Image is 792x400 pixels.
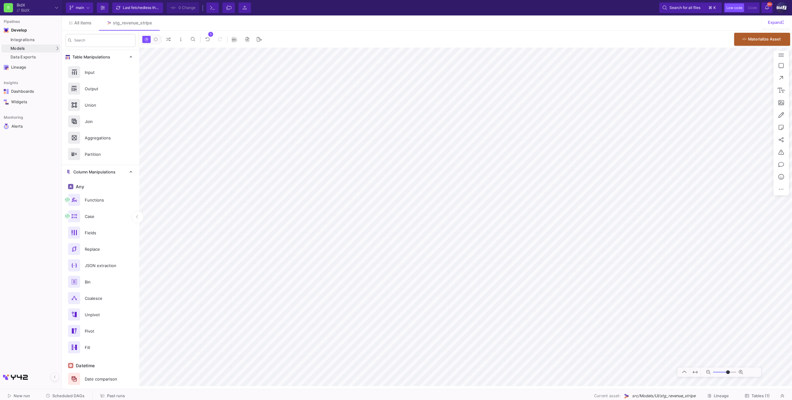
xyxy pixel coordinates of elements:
[11,55,58,60] div: Data Exports
[11,46,25,51] span: Models
[11,89,51,94] div: Dashboards
[2,36,60,44] a: Integrations
[4,89,9,94] img: Navigation icon
[2,97,60,107] a: Navigation iconWidgets
[81,150,124,159] div: Partition
[81,212,124,221] div: Case
[746,3,759,12] button: Code
[144,5,183,10] span: less than a minute ago
[62,339,139,355] button: Fill
[62,323,139,339] button: Pivot
[62,64,139,165] div: Table Manipulations
[4,3,13,12] div: B
[75,184,84,189] span: Any
[113,20,152,25] div: stg_revenue_stripe
[748,37,781,41] span: Materialize Asset
[66,2,93,13] button: main
[776,2,787,13] img: 1IDUGFrSweyeo45uyh2jXsnqWiPQJzzjPFKQggbj.png
[81,133,124,143] div: Aggregations
[71,170,115,175] span: Column Manipulations
[123,3,160,12] div: Last fetched
[726,6,742,10] span: Low code
[62,257,139,274] button: JSON extraction
[62,241,139,257] button: Replace
[2,25,60,35] mat-expansion-panel-header: Navigation iconDevelop
[81,277,124,287] div: Bin
[62,113,139,130] button: Join
[81,261,124,270] div: JSON extraction
[81,228,124,237] div: Fields
[2,87,60,96] a: Navigation iconDashboards
[62,290,139,306] button: Coalesce
[81,326,124,336] div: Pivot
[767,2,772,7] span: 99+
[4,100,9,104] img: Navigation icon
[81,84,124,93] div: Output
[81,195,124,205] div: Functions
[669,3,700,12] span: Search for all files
[761,2,773,13] button: 99+
[112,2,163,13] button: Last fetchedless than a minute ago
[62,208,139,224] button: Case
[81,374,124,384] div: Date comparison
[594,393,621,399] span: Current asset:
[11,65,51,70] div: Lineage
[70,55,110,60] span: Table Manipulations
[751,394,770,398] span: Tables (1)
[748,6,757,10] span: Code
[62,64,139,80] button: Input
[4,124,9,129] img: Navigation icon
[81,294,124,303] div: Coalesce
[713,4,716,11] span: k
[81,245,124,254] div: Replace
[62,50,139,64] mat-expansion-panel-header: Table Manipulations
[659,2,722,13] button: Search for all files⌘k
[81,310,124,319] div: Unpivot
[81,100,124,110] div: Union
[62,306,139,323] button: Unpivot
[62,165,139,179] mat-expansion-panel-header: Column Manipulations
[734,33,790,46] button: Materialize Asset
[17,3,30,7] div: BidX
[52,394,84,398] span: Scheduled DAGs
[11,100,51,104] div: Widgets
[2,121,60,132] a: Navigation iconAlerts
[75,363,95,368] span: Datetime
[62,274,139,290] button: Bin
[707,4,718,11] button: ⌘k
[62,97,139,113] button: Union
[2,53,60,61] a: Data Exports
[623,393,630,399] img: UI Model
[11,37,58,42] div: Integrations
[62,80,139,97] button: Output
[21,8,30,12] div: BidX
[81,343,124,352] div: Fill
[11,28,20,33] div: Develop
[14,394,30,398] span: New run
[62,371,139,387] button: Date comparison
[74,20,92,25] span: All items
[714,394,729,398] span: Lineage
[74,39,133,44] input: Search
[2,62,60,72] a: Navigation iconLineage
[62,146,139,162] button: Partition
[106,20,112,26] img: Tab icon
[4,65,9,70] img: Navigation icon
[4,28,9,33] img: Navigation icon
[76,3,84,12] span: main
[11,124,52,129] div: Alerts
[81,117,124,126] div: Join
[708,4,712,11] span: ⌘
[107,394,125,398] span: Past runs
[62,224,139,241] button: Fields
[62,130,139,146] button: Aggregations
[632,393,695,399] span: src/Models/UI/stg_revenue_stripe
[62,192,139,208] button: Functions
[725,3,744,12] button: Low code
[81,68,124,77] div: Input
